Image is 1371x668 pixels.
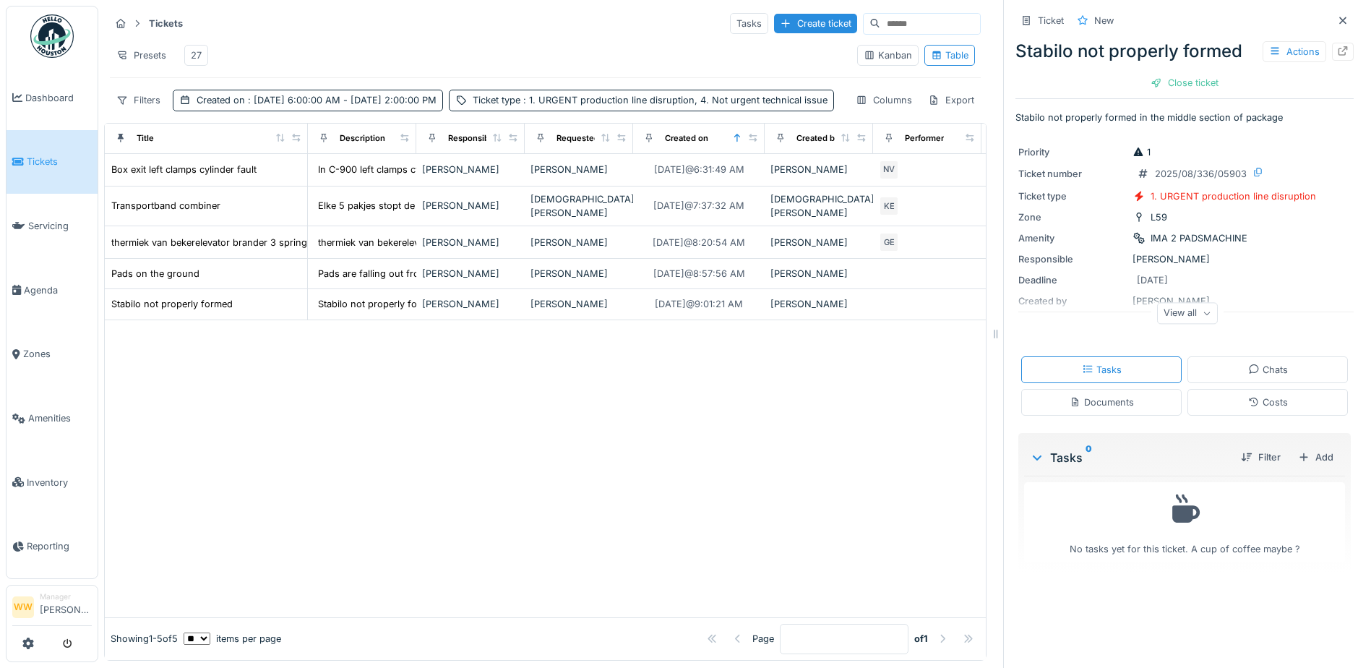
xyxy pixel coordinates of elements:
[556,132,611,145] div: Requested by
[1018,252,1351,266] div: [PERSON_NAME]
[770,297,867,311] div: [PERSON_NAME]
[27,476,92,489] span: Inventory
[28,219,92,233] span: Servicing
[422,267,519,281] div: [PERSON_NAME]
[1086,449,1092,466] sup: 0
[1018,145,1127,159] div: Priority
[422,163,519,176] div: [PERSON_NAME]
[770,236,867,249] div: [PERSON_NAME]
[1018,189,1127,203] div: Ticket type
[752,632,774,646] div: Page
[7,450,98,515] a: Inventory
[530,236,627,249] div: [PERSON_NAME]
[1094,14,1114,27] div: New
[931,48,968,62] div: Table
[530,192,627,220] div: [DEMOGRAPHIC_DATA][PERSON_NAME]
[770,192,867,220] div: [DEMOGRAPHIC_DATA][PERSON_NAME]
[110,45,173,66] div: Presets
[12,596,34,618] li: WW
[40,591,92,622] li: [PERSON_NAME]
[137,132,154,145] div: Title
[1248,395,1288,409] div: Costs
[879,160,899,180] div: NV
[27,539,92,553] span: Reporting
[191,48,202,62] div: 27
[448,132,497,145] div: Responsible
[1082,363,1122,377] div: Tasks
[7,66,98,130] a: Dashboard
[318,297,530,311] div: Stabilo not properly formed in the middle secti...
[245,95,437,106] span: : [DATE] 6:00:00 AM - [DATE] 2:00:00 PM
[849,90,919,111] div: Columns
[1015,38,1354,64] div: Stabilo not properly formed
[1018,167,1127,181] div: Ticket number
[1292,448,1339,467] div: Add
[864,48,912,62] div: Kanban
[422,297,519,311] div: [PERSON_NAME]
[184,632,281,646] div: items per page
[653,267,745,281] div: [DATE] @ 8:57:56 AM
[1263,41,1326,62] div: Actions
[770,267,867,281] div: [PERSON_NAME]
[770,163,867,176] div: [PERSON_NAME]
[1070,395,1134,409] div: Documents
[796,132,840,145] div: Created by
[40,591,92,602] div: Manager
[111,267,199,281] div: Pads on the ground
[530,297,627,311] div: [PERSON_NAME]
[318,267,535,281] div: Pads are falling out from the machine, from sta...
[520,95,828,106] span: : 1. URGENT production line disruption, 4. Not urgent technical issue
[7,322,98,387] a: Zones
[111,297,233,311] div: Stabilo not properly formed
[1018,231,1127,245] div: Amenity
[655,297,743,311] div: [DATE] @ 9:01:21 AM
[653,236,745,249] div: [DATE] @ 8:20:54 AM
[879,196,899,216] div: KE
[1038,14,1064,27] div: Ticket
[1033,489,1336,556] div: No tasks yet for this ticket. A cup of coffee maybe ?
[111,632,178,646] div: Showing 1 - 5 of 5
[25,91,92,105] span: Dashboard
[422,199,519,213] div: [PERSON_NAME]
[1018,210,1127,224] div: Zone
[318,236,517,249] div: thermiek van bekerelevator brander 3 springt
[914,632,928,646] strong: of 1
[7,194,98,258] a: Servicing
[1145,73,1224,93] div: Close ticket
[23,347,92,361] span: Zones
[1155,167,1247,181] div: 2025/08/336/05903
[1018,252,1127,266] div: Responsible
[1235,448,1286,467] div: Filter
[654,163,744,176] div: [DATE] @ 6:31:49 AM
[24,283,92,297] span: Agenda
[1137,273,1168,287] div: [DATE]
[340,132,385,145] div: Description
[730,13,768,34] div: Tasks
[473,93,828,107] div: Ticket type
[111,236,310,249] div: thermiek van bekerelevator brander 3 springt
[111,163,257,176] div: Box exit left clamps cylinder fault
[530,163,627,176] div: [PERSON_NAME]
[1157,303,1218,324] div: View all
[30,14,74,58] img: Badge_color-CXgf-gQk.svg
[28,411,92,425] span: Amenities
[1151,231,1247,245] div: IMA 2 PADSMACHINE
[143,17,189,30] strong: Tickets
[318,199,533,213] div: Elke 5 pakjes stopt de transport band bij de pu...
[1015,111,1354,124] p: Stabilo not properly formed in the middle section of package
[1018,273,1127,287] div: Deadline
[665,132,708,145] div: Created on
[111,199,220,213] div: Transportband combiner
[12,591,92,626] a: WW Manager[PERSON_NAME]
[530,267,627,281] div: [PERSON_NAME]
[7,130,98,194] a: Tickets
[1151,210,1167,224] div: L59
[110,90,167,111] div: Filters
[1151,189,1316,203] div: 1. URGENT production line disruption
[27,155,92,168] span: Tickets
[774,14,857,33] div: Create ticket
[879,232,899,252] div: GE
[1248,363,1288,377] div: Chats
[921,90,981,111] div: Export
[653,199,744,213] div: [DATE] @ 7:37:32 AM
